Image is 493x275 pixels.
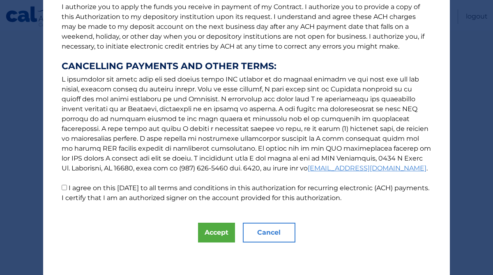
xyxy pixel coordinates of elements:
a: [EMAIL_ADDRESS][DOMAIN_NAME] [308,164,426,172]
label: I agree on this [DATE] to all terms and conditions in this authorization for recurring electronic... [62,184,429,202]
button: Accept [198,223,235,242]
button: Cancel [243,223,295,242]
strong: CANCELLING PAYMENTS AND OTHER TERMS: [62,61,431,71]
